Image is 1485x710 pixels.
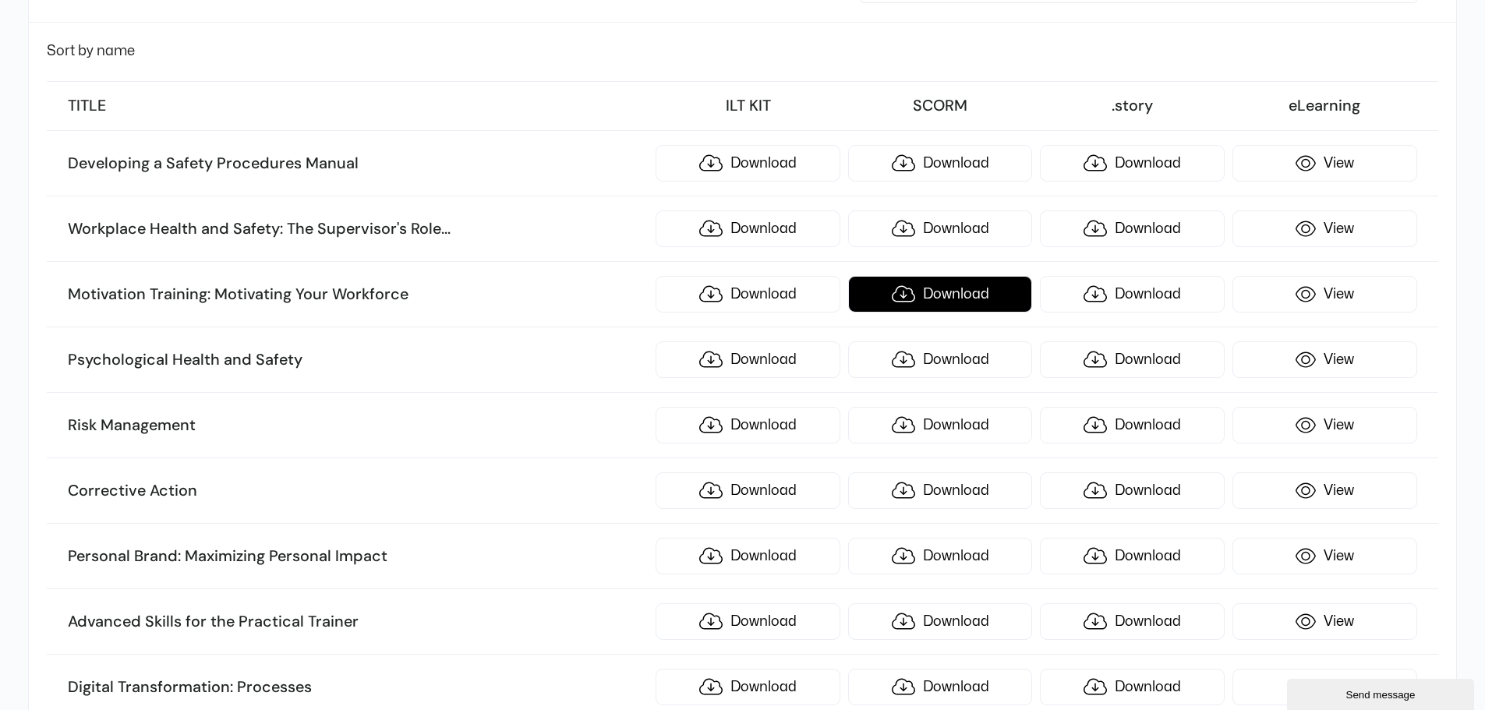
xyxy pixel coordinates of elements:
h3: Advanced Skills for the Practical Trainer [68,612,648,632]
a: Download [1040,341,1225,378]
a: View [1232,472,1417,509]
a: Download [848,341,1033,378]
a: Download [1040,276,1225,313]
a: View [1232,341,1417,378]
h3: Risk Management [68,415,648,436]
h3: Motivation Training: Motivating Your Workforce [68,284,648,305]
a: View [1232,538,1417,574]
h3: eLearning [1232,96,1417,116]
h3: TITLE [68,96,648,116]
a: Download [848,472,1033,509]
a: Download [656,538,840,574]
a: View [1232,407,1417,443]
a: Download [848,145,1033,182]
span: Sort by name [47,44,135,58]
a: Download [848,210,1033,247]
a: Download [656,276,840,313]
a: Download [656,341,840,378]
a: Download [656,210,840,247]
h3: ILT KIT [656,96,840,116]
h3: Personal Brand: Maximizing Personal Impact [68,546,648,567]
a: Download [656,145,840,182]
h3: Psychological Health and Safety [68,350,648,370]
h3: Developing a Safety Procedures Manual [68,154,648,174]
a: Download [848,407,1033,443]
a: Download [656,669,840,705]
a: Download [1040,669,1225,705]
a: Download [656,603,840,640]
a: Download [656,407,840,443]
a: Download [1040,145,1225,182]
iframe: chat widget [1287,676,1477,710]
a: Download [848,669,1033,705]
a: Download [656,472,840,509]
a: Download [848,603,1033,640]
span: ... [441,218,451,238]
a: Download [848,276,1033,313]
a: Download [1040,407,1225,443]
h3: SCORM [848,96,1033,116]
h3: Workplace Health and Safety: The Supervisor's Role [68,219,648,239]
a: View [1232,145,1417,182]
a: View [1232,210,1417,247]
a: View [1232,276,1417,313]
h3: Digital Transformation: Processes [68,677,648,698]
a: View [1232,669,1417,705]
a: Download [1040,603,1225,640]
h3: Corrective Action [68,481,648,501]
a: View [1232,603,1417,640]
a: Download [1040,472,1225,509]
a: Download [1040,210,1225,247]
a: Download [848,538,1033,574]
h3: .story [1040,96,1225,116]
a: Download [1040,538,1225,574]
